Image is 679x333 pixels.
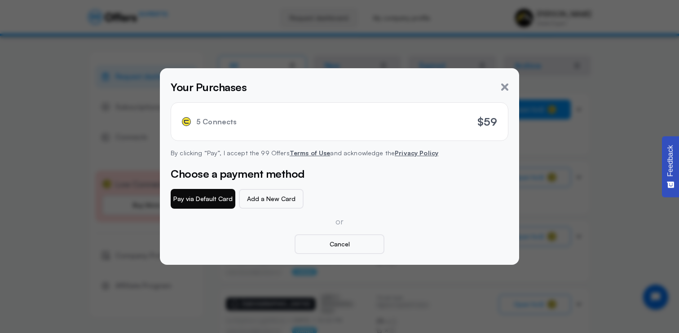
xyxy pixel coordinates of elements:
[395,149,438,157] a: Privacy Policy
[196,118,237,126] span: 5 Connects
[666,145,675,176] span: Feedback
[477,114,497,130] p: $59
[171,216,508,227] p: or
[290,149,331,157] a: Terms of Use
[171,148,508,158] p: By clicking “Pay”, I accept the 99 Offers and acknowledge the
[662,136,679,197] button: Feedback - Show survey
[295,234,384,254] button: Cancel
[307,189,372,209] iframe: Secure payment button frame
[239,189,304,209] button: Add a New Card
[171,79,247,95] h5: Your Purchases
[171,189,235,209] button: Pay via Default Card
[171,166,508,182] h5: Choose a payment method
